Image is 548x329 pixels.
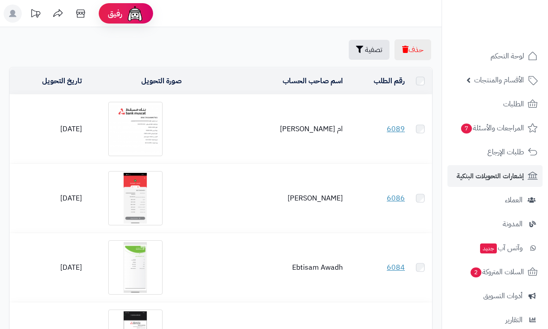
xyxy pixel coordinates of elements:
[447,285,543,307] a: أدوات التسويق
[10,95,86,163] td: [DATE]
[387,193,405,204] a: 6086
[447,45,543,67] a: لوحة التحكم
[447,117,543,139] a: المراجعات والأسئلة7
[471,267,481,277] span: 2
[108,240,163,295] img: Ebtisam Awadh
[108,8,122,19] span: رفيق
[487,146,524,158] span: طلبات الإرجاع
[141,76,182,86] a: صورة التحويل
[460,122,524,134] span: المراجعات والأسئلة
[283,76,343,86] a: اسم صاحب الحساب
[505,314,523,326] span: التقارير
[447,93,543,115] a: الطلبات
[42,76,82,86] a: تاريخ التحويل
[479,242,523,254] span: وآتس آب
[387,262,405,273] a: 6084
[108,102,163,156] img: ام سالم الوهيبية
[447,189,543,211] a: العملاء
[24,5,47,25] a: تحديثات المنصة
[503,218,523,230] span: المدونة
[480,243,497,253] span: جديد
[126,5,144,23] img: ai-face.png
[457,170,524,182] span: إشعارات التحويلات البنكية
[10,233,86,302] td: [DATE]
[447,165,543,187] a: إشعارات التحويلات البنكية
[490,50,524,62] span: لوحة التحكم
[447,237,543,259] a: وآتس آبجديد
[185,233,346,302] td: Ebtisam Awadh
[447,261,543,283] a: السلات المتروكة2
[503,98,524,110] span: الطلبات
[474,74,524,86] span: الأقسام والمنتجات
[349,40,389,60] button: تصفية
[483,290,523,302] span: أدوات التسويق
[505,194,523,206] span: العملاء
[394,39,431,60] button: حذف
[185,95,346,163] td: ام [PERSON_NAME]
[365,44,382,55] span: تصفية
[461,124,472,134] span: 7
[108,171,163,225] img: بدرية الرواحية
[447,141,543,163] a: طلبات الإرجاع
[10,164,86,233] td: [DATE]
[387,124,405,134] a: 6089
[374,76,405,86] a: رقم الطلب
[185,164,346,233] td: [PERSON_NAME]
[447,213,543,235] a: المدونة
[470,266,524,278] span: السلات المتروكة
